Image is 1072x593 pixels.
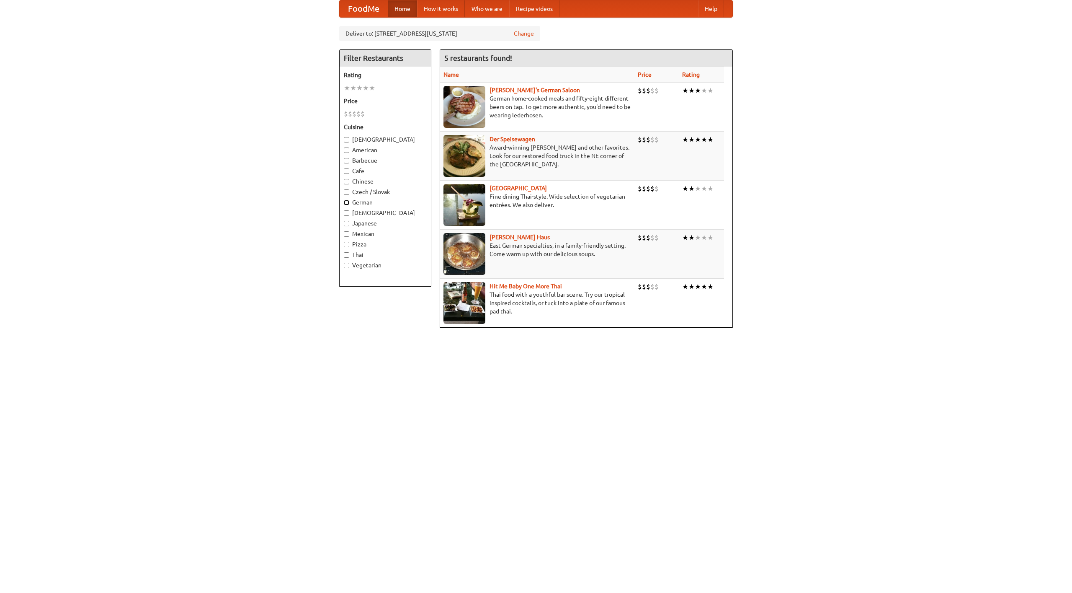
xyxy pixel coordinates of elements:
li: $ [650,135,655,144]
li: ★ [350,83,356,93]
li: $ [642,184,646,193]
input: Cafe [344,168,349,174]
li: ★ [682,135,688,144]
li: $ [642,282,646,291]
li: $ [638,135,642,144]
li: $ [646,233,650,242]
b: [PERSON_NAME] Haus [490,234,550,241]
li: ★ [682,233,688,242]
li: $ [646,86,650,95]
input: Japanese [344,221,349,226]
li: ★ [701,233,707,242]
li: ★ [701,135,707,144]
h5: Cuisine [344,123,427,131]
li: ★ [701,282,707,291]
li: ★ [707,282,714,291]
a: Who we are [465,0,509,17]
li: ★ [707,233,714,242]
li: $ [348,109,352,119]
input: Barbecue [344,158,349,163]
li: ★ [356,83,363,93]
a: Hit Me Baby One More Thai [490,283,562,290]
input: Thai [344,252,349,258]
li: $ [650,86,655,95]
div: Deliver to: [STREET_ADDRESS][US_STATE] [339,26,540,41]
li: ★ [688,135,695,144]
label: [DEMOGRAPHIC_DATA] [344,209,427,217]
li: $ [646,184,650,193]
li: $ [642,86,646,95]
label: Czech / Slovak [344,188,427,196]
li: $ [655,86,659,95]
li: ★ [695,282,701,291]
a: Recipe videos [509,0,559,17]
li: $ [642,233,646,242]
li: ★ [682,184,688,193]
li: $ [646,135,650,144]
label: Barbecue [344,156,427,165]
li: ★ [707,184,714,193]
li: ★ [682,282,688,291]
img: babythai.jpg [443,282,485,324]
li: ★ [707,135,714,144]
a: [GEOGRAPHIC_DATA] [490,185,547,192]
input: Czech / Slovak [344,189,349,195]
li: ★ [682,86,688,95]
li: ★ [695,233,701,242]
p: East German specialties, in a family-friendly setting. Come warm up with our delicious soups. [443,241,631,258]
a: Home [388,0,417,17]
li: ★ [695,135,701,144]
a: Help [698,0,724,17]
li: $ [638,282,642,291]
li: ★ [695,184,701,193]
input: [DEMOGRAPHIC_DATA] [344,137,349,142]
a: Change [514,29,534,38]
li: $ [655,233,659,242]
a: [PERSON_NAME]'s German Saloon [490,87,580,93]
a: Name [443,71,459,78]
li: $ [638,184,642,193]
label: American [344,146,427,154]
p: Thai food with a youthful bar scene. Try our tropical inspired cocktails, or tuck into a plate of... [443,290,631,316]
label: Mexican [344,230,427,238]
li: $ [650,233,655,242]
label: [DEMOGRAPHIC_DATA] [344,135,427,144]
img: kohlhaus.jpg [443,233,485,275]
a: Rating [682,71,700,78]
ng-pluralize: 5 restaurants found! [444,54,512,62]
input: Vegetarian [344,263,349,268]
img: speisewagen.jpg [443,135,485,177]
label: Cafe [344,167,427,175]
img: satay.jpg [443,184,485,226]
label: Pizza [344,240,427,249]
input: Mexican [344,231,349,237]
li: ★ [688,86,695,95]
li: $ [638,233,642,242]
li: ★ [707,86,714,95]
input: American [344,148,349,153]
li: ★ [369,83,375,93]
h5: Rating [344,71,427,79]
li: ★ [688,184,695,193]
li: ★ [695,86,701,95]
li: ★ [344,83,350,93]
input: German [344,200,349,205]
p: German home-cooked meals and fifty-eight different beers on tap. To get more authentic, you'd nee... [443,94,631,119]
li: ★ [701,86,707,95]
a: FoodMe [340,0,388,17]
label: Japanese [344,219,427,228]
input: [DEMOGRAPHIC_DATA] [344,210,349,216]
li: $ [361,109,365,119]
li: $ [655,184,659,193]
img: esthers.jpg [443,86,485,128]
input: Pizza [344,242,349,247]
li: $ [344,109,348,119]
h5: Price [344,97,427,105]
a: Price [638,71,652,78]
input: Chinese [344,179,349,184]
a: Der Speisewagen [490,136,535,142]
h4: Filter Restaurants [340,50,431,67]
